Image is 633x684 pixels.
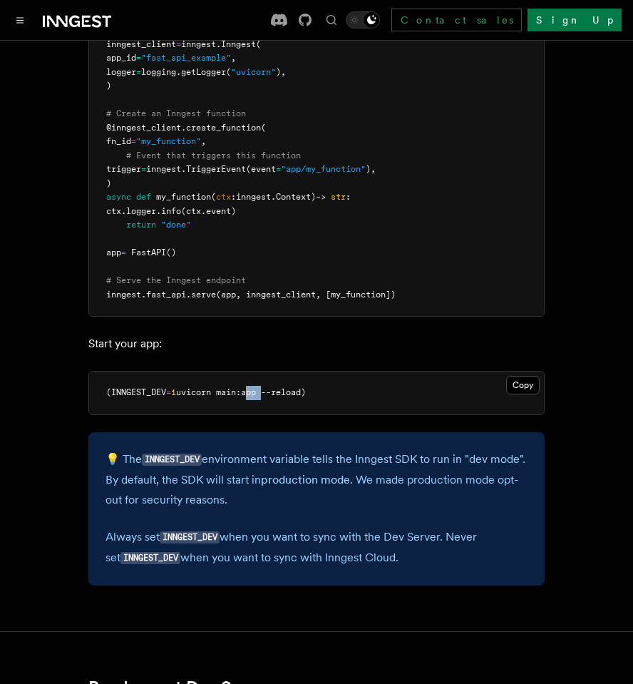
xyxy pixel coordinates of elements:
span: inngest_client [106,39,176,49]
span: = [136,53,141,63]
span: logging. [141,67,181,77]
span: fast_api [146,290,186,300]
span: ( [256,39,261,49]
a: production mode [261,473,350,486]
span: @inngest_client [106,123,181,133]
span: . [186,290,191,300]
span: Inngest [221,39,256,49]
span: my_function [156,192,211,202]
span: . [141,290,146,300]
span: (INNGEST_DEV [106,387,166,397]
span: (ctx.event) [181,206,236,216]
button: Toggle dark mode [346,11,380,29]
span: = [131,136,136,146]
span: . [216,39,221,49]
button: Copy [506,376,540,394]
span: getLogger [181,67,226,77]
p: Start your app: [88,334,545,354]
span: FastAPI [131,247,166,257]
span: "uvicorn" [231,67,276,77]
span: "fast_api_example" [141,53,231,63]
span: ( [261,123,266,133]
span: : [231,192,236,202]
p: Always set when you want to sync with the Dev Server. Never set when you want to sync with Innges... [105,527,527,568]
code: INNGEST_DEV [120,552,180,564]
span: inngest [181,39,216,49]
span: ) [106,81,111,91]
span: TriggerEvent [186,164,246,174]
span: . [121,206,126,216]
span: create_function [186,123,261,133]
span: def [136,192,151,202]
span: . [271,192,276,202]
span: fn_id [106,136,131,146]
code: INNGEST_DEV [160,531,220,543]
span: inngest [236,192,271,202]
span: : [346,192,351,202]
span: = [136,67,141,77]
span: , [201,136,206,146]
span: inngest [106,290,141,300]
span: inngest. [146,164,186,174]
span: logger [126,206,156,216]
span: serve [191,290,216,300]
span: app [106,247,121,257]
span: "my_function" [136,136,201,146]
span: ) [106,178,111,188]
span: . [156,206,161,216]
span: ctx [216,192,231,202]
span: Context) [276,192,316,202]
code: INNGEST_DEV [142,454,202,466]
button: Find something... [323,11,340,29]
span: ), [276,67,286,77]
button: Toggle navigation [11,11,29,29]
span: = [141,164,146,174]
span: = [166,387,171,397]
span: trigger [106,164,141,174]
span: ctx [106,206,121,216]
a: Contact sales [391,9,522,31]
span: = [121,247,126,257]
span: # Create an Inngest function [106,108,246,118]
span: -> [316,192,326,202]
span: info [161,206,181,216]
span: uvicorn main:app --reload) [176,387,306,397]
span: (event [246,164,276,174]
span: logger [106,67,136,77]
span: return [126,220,156,230]
span: # Serve the Inngest endpoint [106,275,246,285]
span: (app, inngest_client, [my_function]) [216,290,396,300]
span: "done" [161,220,191,230]
span: . [181,123,186,133]
span: 1 [171,387,176,397]
span: ( [226,67,231,77]
a: Sign Up [527,9,622,31]
p: 💡 The environment variable tells the Inngest SDK to run in "dev mode". By default, the SDK will s... [105,449,527,510]
span: # Event that triggers this function [126,150,301,160]
span: str [331,192,346,202]
span: "app/my_function" [281,164,366,174]
span: () [166,247,176,257]
span: app_id [106,53,136,63]
span: = [176,39,181,49]
span: , [231,53,236,63]
span: ( [211,192,216,202]
span: ), [366,164,376,174]
span: async [106,192,131,202]
span: = [276,164,281,174]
